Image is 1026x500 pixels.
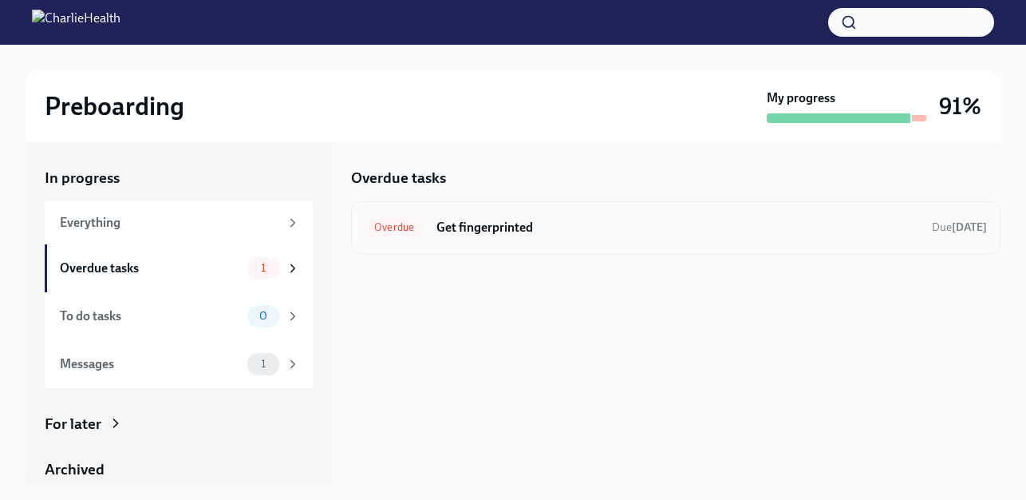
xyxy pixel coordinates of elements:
[45,90,184,122] h2: Preboarding
[45,340,313,388] a: Messages1
[952,220,987,234] strong: [DATE]
[60,260,241,277] div: Overdue tasks
[939,92,981,121] h3: 91%
[60,355,241,373] div: Messages
[365,221,424,233] span: Overdue
[365,215,987,240] a: OverdueGet fingerprintedDue[DATE]
[251,358,275,370] span: 1
[767,89,835,107] strong: My progress
[351,168,446,188] h5: Overdue tasks
[45,201,313,244] a: Everything
[32,10,120,35] img: CharlieHealth
[60,308,241,325] div: To do tasks
[45,244,313,292] a: Overdue tasks1
[932,220,987,234] span: Due
[45,414,101,435] div: For later
[932,220,987,235] span: August 15th, 2025 08:00
[45,414,313,435] a: For later
[250,310,277,322] span: 0
[436,219,919,236] h6: Get fingerprinted
[45,459,313,480] a: Archived
[251,262,275,274] span: 1
[60,214,279,232] div: Everything
[45,292,313,340] a: To do tasks0
[45,168,313,188] a: In progress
